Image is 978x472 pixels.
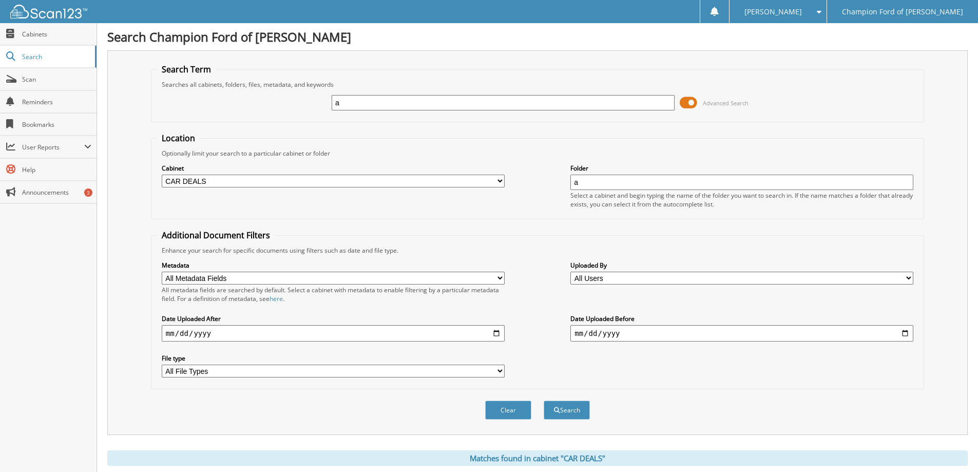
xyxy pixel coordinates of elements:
[744,9,802,15] span: [PERSON_NAME]
[162,354,505,363] label: File type
[157,133,200,144] legend: Location
[544,401,590,420] button: Search
[485,401,531,420] button: Clear
[703,99,749,107] span: Advanced Search
[107,450,968,466] div: Matches found in cabinet "CAR DEALS"
[162,314,505,323] label: Date Uploaded After
[22,30,91,39] span: Cabinets
[84,188,92,197] div: 3
[570,261,913,270] label: Uploaded By
[157,80,918,89] div: Searches all cabinets, folders, files, metadata, and keywords
[22,165,91,174] span: Help
[157,64,216,75] legend: Search Term
[162,261,505,270] label: Metadata
[570,325,913,342] input: end
[22,52,90,61] span: Search
[22,188,91,197] span: Announcements
[570,191,913,209] div: Select a cabinet and begin typing the name of the folder you want to search in. If the name match...
[22,120,91,129] span: Bookmarks
[107,28,968,45] h1: Search Champion Ford of [PERSON_NAME]
[842,9,963,15] span: Champion Ford of [PERSON_NAME]
[10,5,87,18] img: scan123-logo-white.svg
[157,246,918,255] div: Enhance your search for specific documents using filters such as date and file type.
[162,325,505,342] input: start
[270,294,283,303] a: here
[157,149,918,158] div: Optionally limit your search to a particular cabinet or folder
[22,75,91,84] span: Scan
[570,314,913,323] label: Date Uploaded Before
[157,230,275,241] legend: Additional Document Filters
[22,143,84,152] span: User Reports
[162,164,505,173] label: Cabinet
[162,286,505,303] div: All metadata fields are searched by default. Select a cabinet with metadata to enable filtering b...
[570,164,913,173] label: Folder
[22,98,91,106] span: Reminders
